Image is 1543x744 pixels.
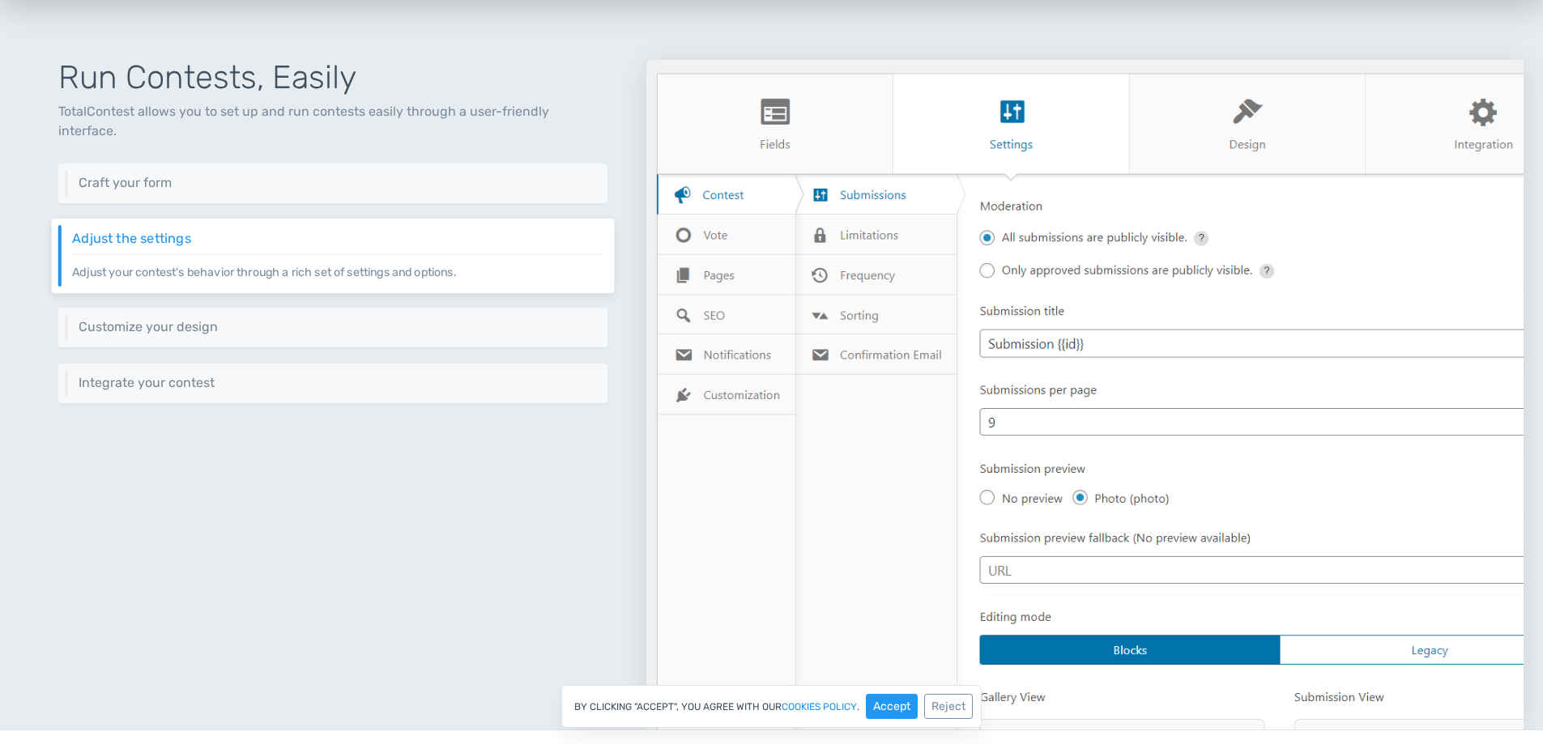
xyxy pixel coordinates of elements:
button: Accept [866,694,918,719]
p: TotalContest allows you to set up and run contests easily through a user-friendly interface. [58,102,607,141]
p: Craft your own submission form using 10+ different types of fields. [79,190,595,191]
div: By clicking "Accept", you agree with our . [561,685,982,728]
h6: Adjust the settings [72,231,602,245]
button: Reject [924,694,973,719]
h1: Run Contests, Easily [58,60,607,96]
h6: Craft your form [79,176,595,190]
img: Settings [646,60,1524,729]
a: cookies policy [782,702,857,712]
p: Keep your website's design consistent by customizing the design to match your branding guidelines. [79,334,595,335]
p: Adjust your contest's behavior through a rich set of settings and options. [72,253,602,280]
h6: Integrate your contest [79,376,595,390]
h6: Customize your design [79,320,595,334]
p: Integrate your contest easily using different methods including shortcodes, embed code, REST API ... [79,390,595,391]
